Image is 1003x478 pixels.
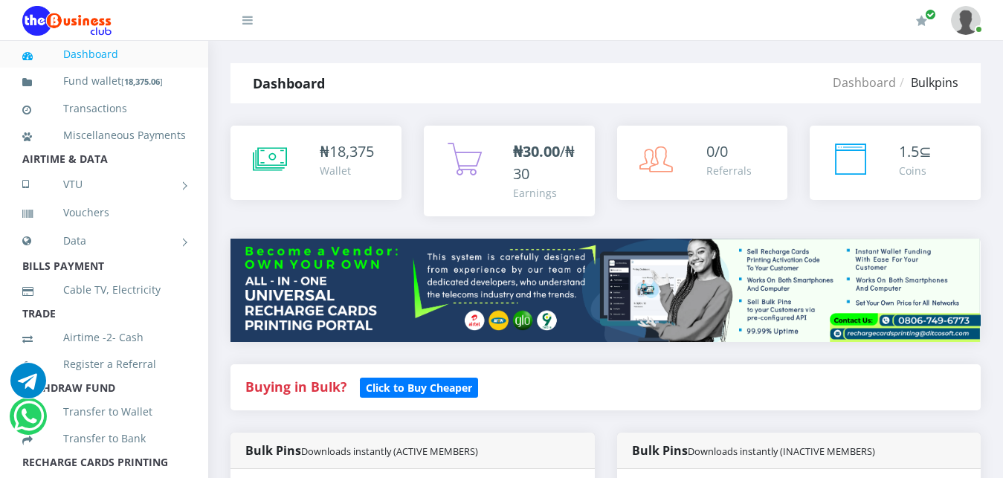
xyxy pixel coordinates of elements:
a: Dashboard [22,37,186,71]
div: ₦ [320,141,374,163]
span: Renew/Upgrade Subscription [925,9,936,20]
strong: Bulk Pins [632,442,875,459]
a: Click to Buy Cheaper [360,378,478,395]
a: Transfer to Wallet [22,395,186,429]
b: 18,375.06 [124,76,160,87]
a: VTU [22,166,186,203]
li: Bulkpins [896,74,958,91]
img: User [951,6,981,35]
a: ₦30.00/₦30 Earnings [424,126,595,216]
a: Vouchers [22,196,186,230]
a: Cable TV, Electricity [22,273,186,307]
div: ⊆ [899,141,932,163]
img: multitenant_rcp.png [230,239,981,341]
b: Click to Buy Cheaper [366,381,472,395]
span: 0/0 [706,141,728,161]
span: 1.5 [899,141,919,161]
span: /₦30 [513,141,575,184]
strong: Bulk Pins [245,442,478,459]
strong: Buying in Bulk? [245,378,346,395]
div: Coins [899,163,932,178]
div: Wallet [320,163,374,178]
a: Transfer to Bank [22,422,186,456]
a: Dashboard [833,74,896,91]
a: Transactions [22,91,186,126]
strong: Dashboard [253,74,325,92]
small: [ ] [121,76,163,87]
img: Logo [22,6,112,36]
small: Downloads instantly (INACTIVE MEMBERS) [688,445,875,458]
a: ₦18,375 Wallet [230,126,401,200]
b: ₦30.00 [513,141,560,161]
div: Earnings [513,185,580,201]
span: 18,375 [329,141,374,161]
i: Renew/Upgrade Subscription [916,15,927,27]
a: Chat for support [13,410,44,434]
a: Fund wallet[18,375.06] [22,64,186,99]
a: 0/0 Referrals [617,126,788,200]
small: Downloads instantly (ACTIVE MEMBERS) [301,445,478,458]
a: Miscellaneous Payments [22,118,186,152]
a: Chat for support [10,374,46,398]
div: Referrals [706,163,752,178]
a: Data [22,222,186,259]
a: Register a Referral [22,347,186,381]
a: Airtime -2- Cash [22,320,186,355]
